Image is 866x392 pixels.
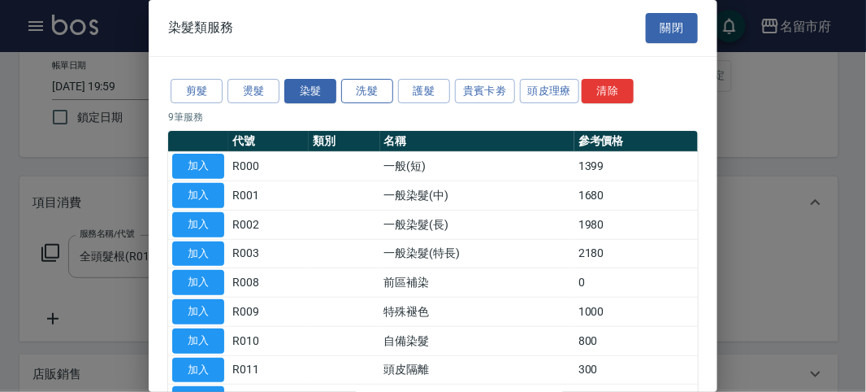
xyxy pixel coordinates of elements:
td: 頭皮隔離 [380,355,574,385]
button: 貴賓卡劵 [455,79,515,104]
td: 1680 [574,181,698,211]
td: 一般染髮(特長) [380,239,574,268]
td: 一般染髮(中) [380,181,574,211]
td: R009 [228,298,309,327]
button: 加入 [172,358,224,383]
td: 1000 [574,298,698,327]
th: 代號 [228,131,309,152]
td: R008 [228,268,309,298]
button: 加入 [172,299,224,324]
button: 加入 [172,270,224,295]
td: R011 [228,355,309,385]
td: 一般染髮(長) [380,210,574,239]
th: 名稱 [380,131,574,152]
button: 染髮 [284,79,336,104]
td: R002 [228,210,309,239]
td: R003 [228,239,309,268]
th: 類別 [309,131,380,152]
td: 300 [574,355,698,385]
button: 加入 [172,154,224,179]
td: 800 [574,326,698,355]
button: 加入 [172,212,224,237]
p: 9 筆服務 [168,110,698,124]
td: R001 [228,181,309,211]
button: 燙髮 [227,79,279,104]
button: 加入 [172,242,224,267]
td: R000 [228,152,309,181]
td: 1399 [574,152,698,181]
button: 護髮 [398,79,450,104]
button: 頭皮理療 [520,79,580,104]
td: 0 [574,268,698,298]
td: 一般(短) [380,152,574,181]
td: 前區補染 [380,268,574,298]
td: R010 [228,326,309,355]
button: 關閉 [646,13,698,43]
td: 自備染髮 [380,326,574,355]
button: 剪髮 [171,79,223,104]
button: 加入 [172,183,224,208]
th: 參考價格 [574,131,698,152]
td: 2180 [574,239,698,268]
span: 染髮類服務 [168,20,233,36]
button: 清除 [582,79,634,104]
td: 1980 [574,210,698,239]
button: 洗髮 [341,79,393,104]
td: 特殊褪色 [380,298,574,327]
button: 加入 [172,329,224,354]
